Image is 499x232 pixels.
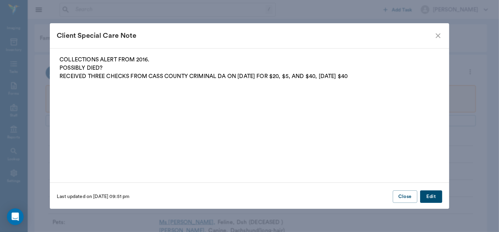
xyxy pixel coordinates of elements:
p: Last updated on [DATE] 09:51 pm [57,193,129,200]
button: Edit [420,190,442,203]
p: COLLECTIONS ALERT FROM 2016. POSSIBLY DIED? RECEIVED THREE CHECKS FROM CASS COUNTY CRIMINAL DA ON... [60,55,439,80]
div: Client Special Care Note [57,30,434,41]
button: Close [393,190,417,203]
div: Open Intercom Messenger [7,208,24,225]
button: close [434,32,442,40]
